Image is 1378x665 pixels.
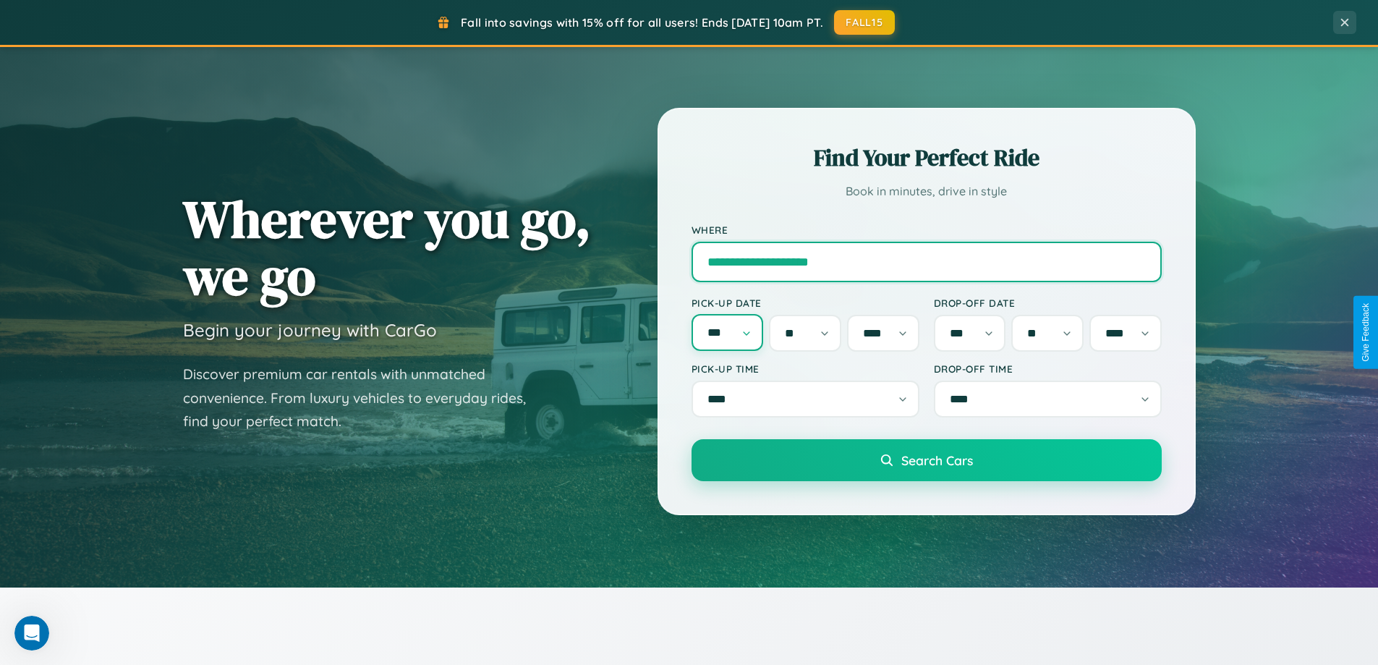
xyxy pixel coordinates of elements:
[461,15,823,30] span: Fall into savings with 15% off for all users! Ends [DATE] 10am PT.
[692,439,1162,481] button: Search Cars
[934,363,1162,375] label: Drop-off Time
[901,452,973,468] span: Search Cars
[692,224,1162,236] label: Where
[183,363,545,433] p: Discover premium car rentals with unmatched convenience. From luxury vehicles to everyday rides, ...
[692,181,1162,202] p: Book in minutes, drive in style
[834,10,895,35] button: FALL15
[692,142,1162,174] h2: Find Your Perfect Ride
[692,363,919,375] label: Pick-up Time
[183,190,591,305] h1: Wherever you go, we go
[14,616,49,651] iframe: Intercom live chat
[934,297,1162,309] label: Drop-off Date
[692,297,919,309] label: Pick-up Date
[1361,303,1371,362] div: Give Feedback
[183,319,437,341] h3: Begin your journey with CarGo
